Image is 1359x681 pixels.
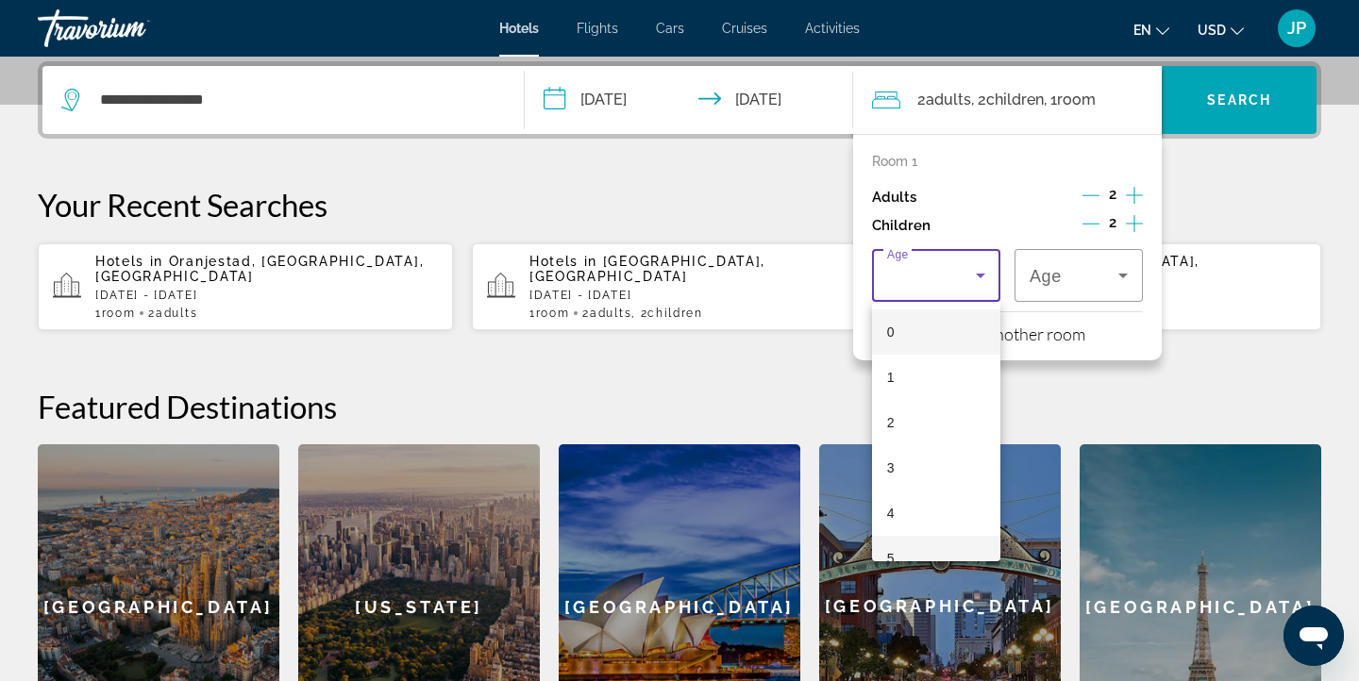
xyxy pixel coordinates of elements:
[872,309,1000,355] mat-option: 0 years old
[1283,606,1344,666] iframe: Button to launch messaging window
[887,547,895,570] span: 5
[872,536,1000,581] mat-option: 5 years old
[887,502,895,524] span: 4
[887,366,895,389] span: 1
[872,400,1000,445] mat-option: 2 years old
[872,490,1000,536] mat-option: 4 years old
[872,445,1000,490] mat-option: 3 years old
[872,355,1000,400] mat-option: 1 years old
[887,321,895,343] span: 0
[887,457,895,479] span: 3
[887,411,895,434] span: 2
